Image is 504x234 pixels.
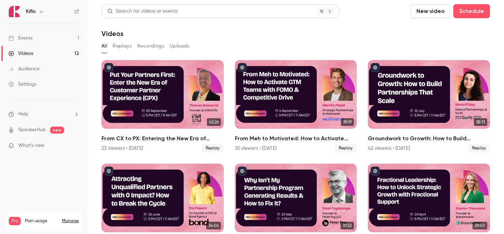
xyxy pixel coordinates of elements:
[474,118,487,126] span: 38:13
[101,60,224,153] li: From CX to PX: Entering the New Era of Partner Experience
[101,134,224,143] h2: From CX to PX: Entering the New Era of Partner Experience
[368,60,490,153] a: 38:13Groundwork to Growth: How to Build Partnerships That Scale42 viewers • [DATE]Replay
[101,41,107,52] button: All
[137,41,164,52] button: Recordings
[26,8,36,15] h6: Kiflo
[235,134,357,143] h2: From Meh to Motivated: How to Activate GTM Teams with FOMO & Competitive Drive
[8,35,33,42] div: Events
[341,118,354,126] span: 39:19
[453,4,490,18] button: Schedule
[368,134,490,143] h2: Groundwork to Growth: How to Build Partnerships That Scale
[8,50,33,57] div: Videos
[101,4,490,230] section: Videos
[62,218,79,224] a: Manage
[8,81,36,88] div: Settings
[18,111,28,118] span: Help
[238,166,247,176] button: published
[104,166,113,176] button: published
[71,143,79,149] iframe: Noticeable Trigger
[104,63,113,72] button: published
[101,60,224,153] a: 42:26From CX to PX: Entering the New Era of Partner Experience23 viewers • [DATE]Replay
[235,145,276,152] div: 32 viewers • [DATE]
[368,60,490,153] li: Groundwork to Growth: How to Build Partnerships That Scale
[9,6,20,17] img: Kiflo
[371,166,380,176] button: published
[368,145,410,152] div: 42 viewers • [DATE]
[341,222,354,229] span: 37:22
[113,41,132,52] button: Replays
[50,127,64,134] span: new
[101,29,124,38] h1: Videos
[235,60,357,153] li: From Meh to Motivated: How to Activate GTM Teams with FOMO & Competitive Drive
[371,63,380,72] button: published
[18,142,44,149] span: What's new
[101,145,143,152] div: 23 viewers • [DATE]
[472,222,487,229] span: 29:50
[235,60,357,153] a: 39:19From Meh to Motivated: How to Activate GTM Teams with FOMO & Competitive Drive32 viewers • [...
[238,63,247,72] button: published
[9,217,21,225] span: Pro
[8,111,79,118] li: help-dropdown-opener
[206,222,221,229] span: 34:06
[8,65,40,72] div: Audience
[18,126,46,134] a: SpeakerHub
[107,8,177,15] div: Search for videos or events
[411,4,450,18] button: New video
[202,144,224,153] span: Replay
[25,218,58,224] span: Plan usage
[468,144,490,153] span: Replay
[335,144,357,153] span: Replay
[170,41,189,52] button: Uploads
[207,118,221,126] span: 42:26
